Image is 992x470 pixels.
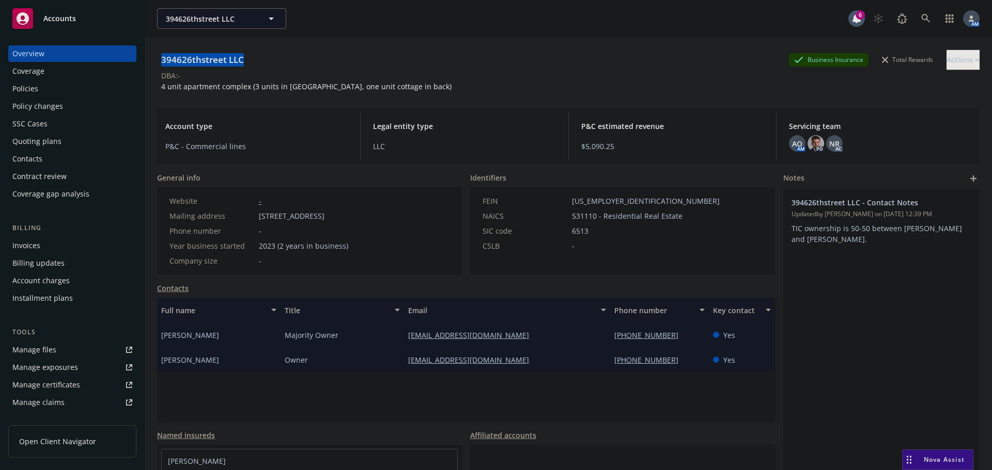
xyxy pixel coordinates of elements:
[572,196,720,206] span: [US_EMPLOYER_IDENTIFICATION_NUMBER]
[157,172,200,183] span: General info
[408,305,595,316] div: Email
[8,98,136,115] a: Policy changes
[259,255,261,266] span: -
[259,225,261,236] span: -
[157,430,215,441] a: Named insureds
[8,237,136,254] a: Invoices
[856,10,865,20] div: 6
[483,240,568,251] div: CSLB
[12,237,40,254] div: Invoices
[259,196,261,206] a: -
[169,196,255,206] div: Website
[157,283,189,294] a: Contacts
[8,412,136,428] a: Manage BORs
[8,223,136,233] div: Billing
[614,305,693,316] div: Phone number
[868,8,889,29] a: Start snowing
[12,63,44,79] div: Coverage
[161,82,452,91] span: 4 unit apartment complex (3 units in [GEOGRAPHIC_DATA], one unit cottage in back)
[789,53,869,66] div: Business Insurance
[902,449,973,470] button: Nova Assist
[169,225,255,236] div: Phone number
[12,359,78,376] div: Manage exposures
[259,210,324,221] span: [STREET_ADDRESS]
[581,121,764,132] span: P&C estimated revenue
[12,168,67,185] div: Contract review
[259,240,348,251] span: 2023 (2 years in business)
[169,255,255,266] div: Company size
[12,394,65,411] div: Manage claims
[12,151,42,167] div: Contacts
[610,298,709,322] button: Phone number
[709,298,775,322] button: Key contact
[8,151,136,167] a: Contacts
[792,223,964,244] span: TIC ownership is 50-50 between [PERSON_NAME] and [PERSON_NAME].
[483,196,568,206] div: FEIN
[169,210,255,221] div: Mailing address
[877,53,938,66] div: Total Rewards
[408,330,537,340] a: [EMAIL_ADDRESS][DOMAIN_NAME]
[12,255,65,271] div: Billing updates
[581,141,764,152] span: $5,090.25
[892,8,912,29] a: Report a Bug
[8,359,136,376] a: Manage exposures
[8,80,136,97] a: Policies
[572,240,575,251] span: -
[783,172,804,185] span: Notes
[470,430,536,441] a: Affiliated accounts
[161,330,219,341] span: [PERSON_NAME]
[43,14,76,23] span: Accounts
[829,138,840,149] span: NR
[939,8,960,29] a: Switch app
[614,330,687,340] a: [PHONE_NUMBER]
[8,186,136,202] a: Coverage gap analysis
[12,98,63,115] div: Policy changes
[713,305,760,316] div: Key contact
[285,305,389,316] div: Title
[572,210,683,221] span: 531110 - Residential Real Estate
[12,116,48,132] div: SSC Cases
[903,450,916,469] div: Drag to move
[8,116,136,132] a: SSC Cases
[572,225,588,236] span: 6513
[161,354,219,365] span: [PERSON_NAME]
[8,272,136,289] a: Account charges
[8,133,136,150] a: Quoting plans
[924,455,965,464] span: Nova Assist
[404,298,610,322] button: Email
[967,172,980,185] a: add
[8,377,136,393] a: Manage certificates
[12,412,61,428] div: Manage BORs
[157,8,286,29] button: 394626thstreet LLC
[165,121,348,132] span: Account type
[168,456,226,466] a: [PERSON_NAME]
[12,45,44,62] div: Overview
[8,342,136,358] a: Manage files
[792,138,802,149] span: AO
[947,50,980,70] button: Actions
[8,394,136,411] a: Manage claims
[19,436,96,447] span: Open Client Navigator
[483,210,568,221] div: NAICS
[808,135,824,152] img: photo
[470,172,506,183] span: Identifiers
[789,121,971,132] span: Servicing team
[8,327,136,337] div: Tools
[169,240,255,251] div: Year business started
[8,255,136,271] a: Billing updates
[723,330,735,341] span: Yes
[12,377,80,393] div: Manage certificates
[792,209,971,219] span: Updated by [PERSON_NAME] on [DATE] 12:39 PM
[614,355,687,365] a: [PHONE_NUMBER]
[12,80,38,97] div: Policies
[792,197,944,208] span: 394626thstreet LLC - Contact Notes
[157,53,248,67] div: 394626thstreet LLC
[12,272,70,289] div: Account charges
[408,355,537,365] a: [EMAIL_ADDRESS][DOMAIN_NAME]
[12,342,56,358] div: Manage files
[8,290,136,306] a: Installment plans
[12,186,89,202] div: Coverage gap analysis
[281,298,404,322] button: Title
[161,70,180,81] div: DBA: -
[285,354,308,365] span: Owner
